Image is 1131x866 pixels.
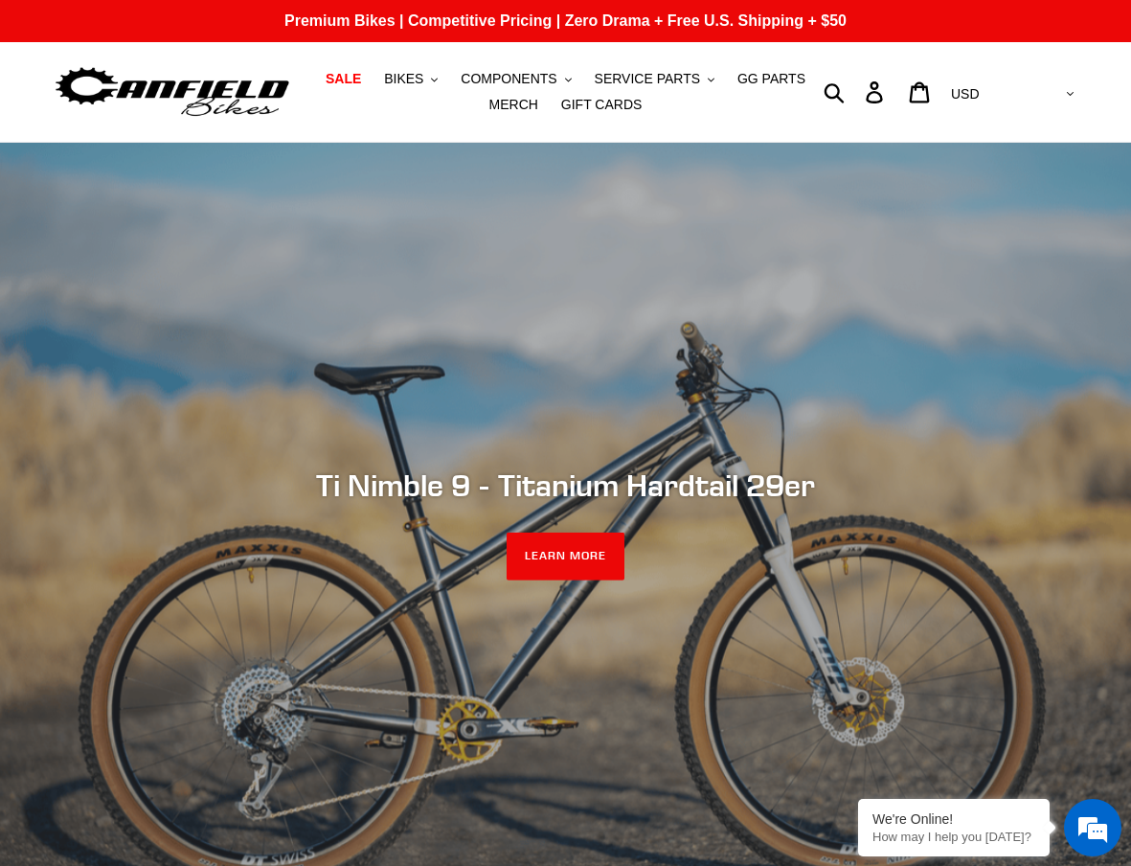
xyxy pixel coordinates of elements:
a: GG PARTS [728,66,815,92]
span: SERVICE PARTS [595,71,700,87]
span: GG PARTS [737,71,805,87]
a: MERCH [480,92,548,118]
button: COMPONENTS [451,66,580,92]
span: COMPONENTS [461,71,556,87]
span: MERCH [489,97,538,113]
span: GIFT CARDS [561,97,643,113]
div: We're Online! [872,811,1035,827]
p: How may I help you today? [872,830,1035,844]
a: SALE [316,66,371,92]
h2: Ti Nimble 9 - Titanium Hardtail 29er [53,467,1078,504]
a: LEARN MORE [507,533,624,581]
img: Canfield Bikes [53,62,292,123]
span: BIKES [384,71,423,87]
button: SERVICE PARTS [585,66,724,92]
button: BIKES [374,66,447,92]
span: SALE [326,71,361,87]
a: GIFT CARDS [552,92,652,118]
